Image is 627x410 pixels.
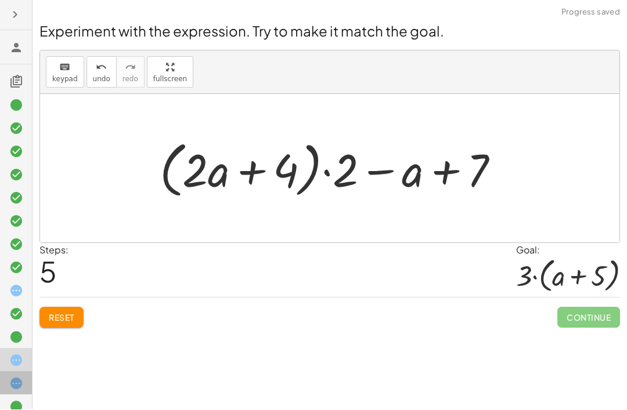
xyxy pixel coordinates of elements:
span: Progress saved [561,7,620,19]
i: Task started. [9,284,23,298]
span: keypad [52,75,78,84]
i: redo [125,61,136,75]
label: Steps: [39,244,69,256]
i: Task finished and correct. [9,238,23,252]
span: redo [122,75,138,84]
i: undo [96,61,107,75]
button: keyboardkeypad [46,57,84,88]
i: Task finished and correct. [9,215,23,228]
i: Task finished. [9,331,23,344]
i: Task finished. [9,99,23,113]
span: Experiment with the expression. Try to make it match the goal. [39,23,444,40]
span: undo [93,75,110,84]
div: Goal: [516,244,620,257]
i: Task finished and correct. [9,191,23,205]
i: Task finished and correct. [9,122,23,136]
button: undoundo [87,57,117,88]
span: 5 [39,254,57,289]
i: Ashley Iraheta [9,41,23,55]
span: fullscreen [153,75,187,84]
i: Task finished and correct. [9,261,23,275]
i: Task started. [9,354,23,368]
i: Task started. [9,377,23,391]
i: Task finished and correct. [9,168,23,182]
i: Task finished and correct. [9,307,23,321]
i: keyboard [59,61,70,75]
button: redoredo [116,57,145,88]
i: Task finished and correct. [9,145,23,159]
button: Reset [39,307,84,328]
button: fullscreen [147,57,193,88]
span: Reset [49,313,74,323]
